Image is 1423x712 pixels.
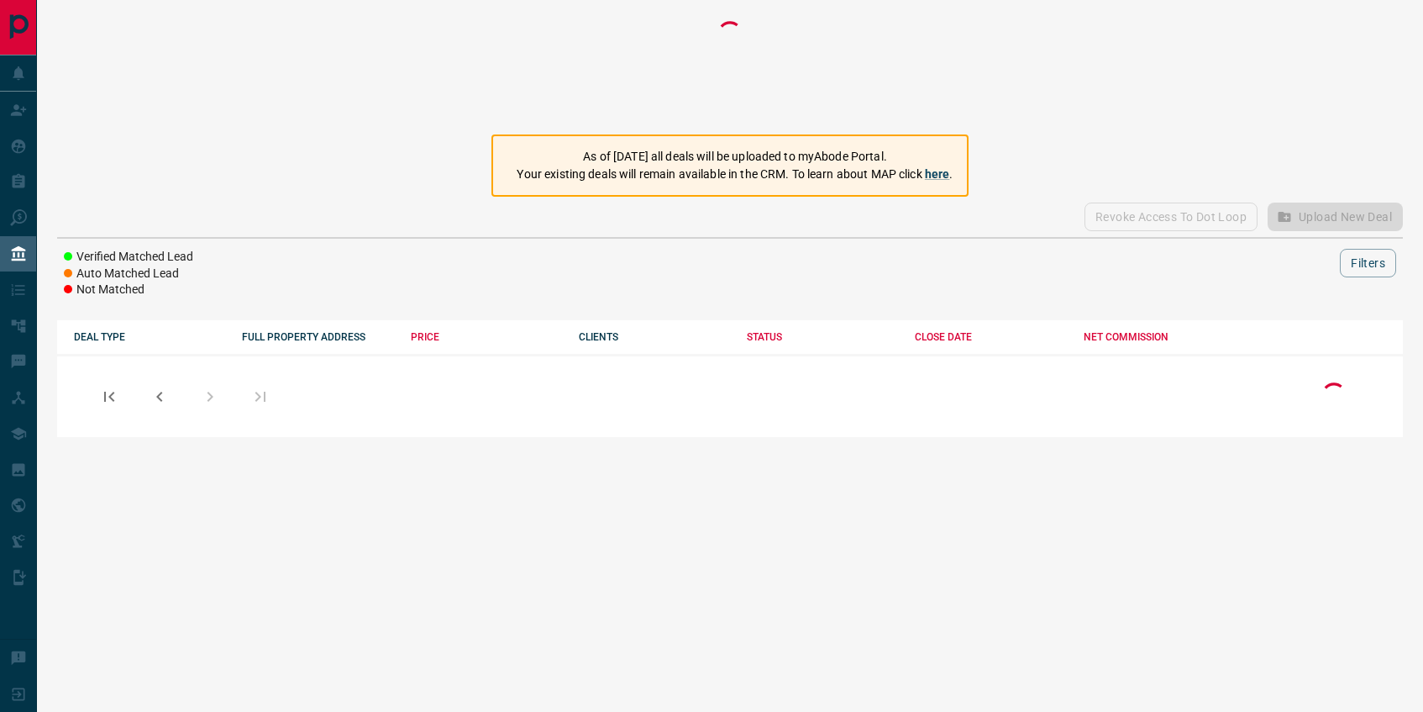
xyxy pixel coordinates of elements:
div: DEAL TYPE [74,331,225,343]
div: FULL PROPERTY ADDRESS [242,331,393,343]
button: Filters [1340,249,1396,277]
div: PRICE [411,331,562,343]
li: Not Matched [64,282,193,298]
a: here [925,167,950,181]
p: As of [DATE] all deals will be uploaded to myAbode Portal. [517,148,953,166]
div: Loading [713,17,747,118]
div: Loading [1317,378,1351,414]
li: Auto Matched Lead [64,266,193,282]
div: CLIENTS [579,331,730,343]
div: NET COMMISSION [1084,331,1235,343]
li: Verified Matched Lead [64,249,193,266]
div: STATUS [747,331,898,343]
div: CLOSE DATE [915,331,1066,343]
p: Your existing deals will remain available in the CRM. To learn about MAP click . [517,166,953,183]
